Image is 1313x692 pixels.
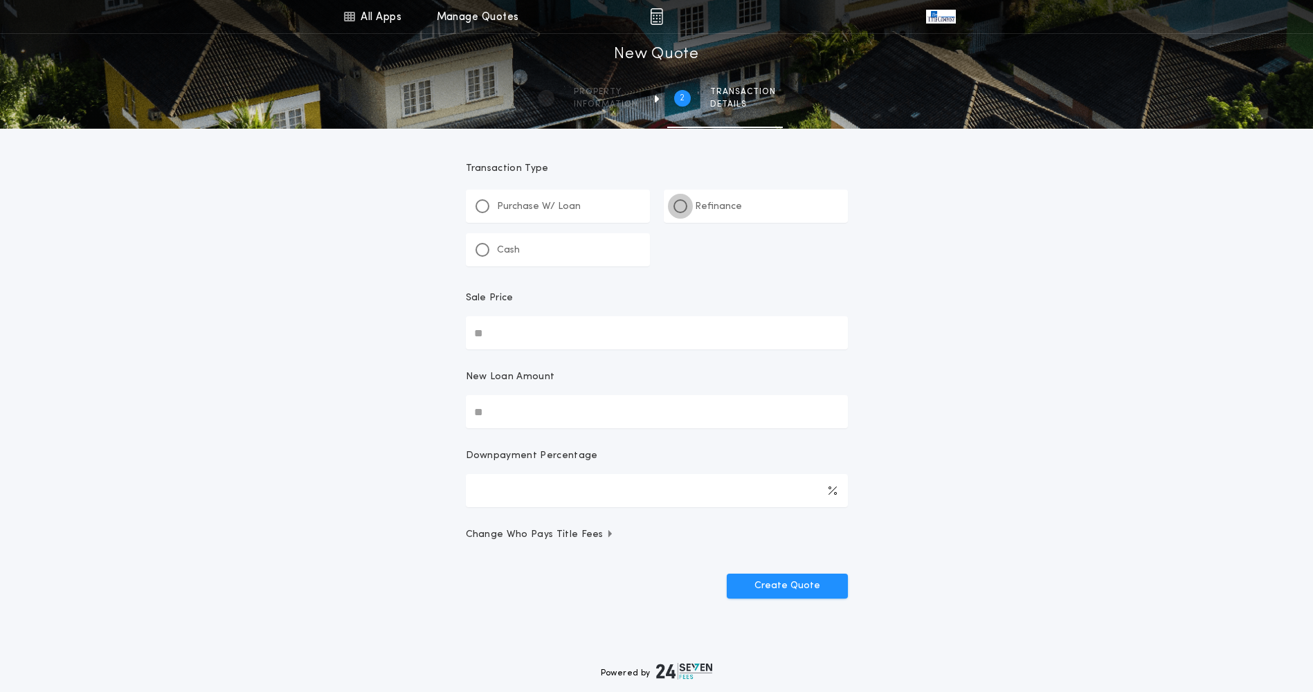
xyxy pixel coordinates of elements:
[650,8,663,25] img: img
[466,474,848,507] input: Downpayment Percentage
[727,574,848,599] button: Create Quote
[466,528,615,542] span: Change Who Pays Title Fees
[466,291,514,305] p: Sale Price
[466,370,555,384] p: New Loan Amount
[574,86,638,98] span: Property
[466,528,848,542] button: Change Who Pays Title Fees
[497,244,520,257] p: Cash
[466,316,848,349] input: Sale Price
[710,99,776,110] span: details
[710,86,776,98] span: Transaction
[574,99,638,110] span: information
[926,10,955,24] img: vs-icon
[680,93,685,104] h2: 2
[614,44,698,66] h1: New Quote
[466,162,848,176] p: Transaction Type
[466,395,848,428] input: New Loan Amount
[656,663,713,680] img: logo
[497,200,581,214] p: Purchase W/ Loan
[695,200,742,214] p: Refinance
[466,449,598,463] p: Downpayment Percentage
[601,663,713,680] div: Powered by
